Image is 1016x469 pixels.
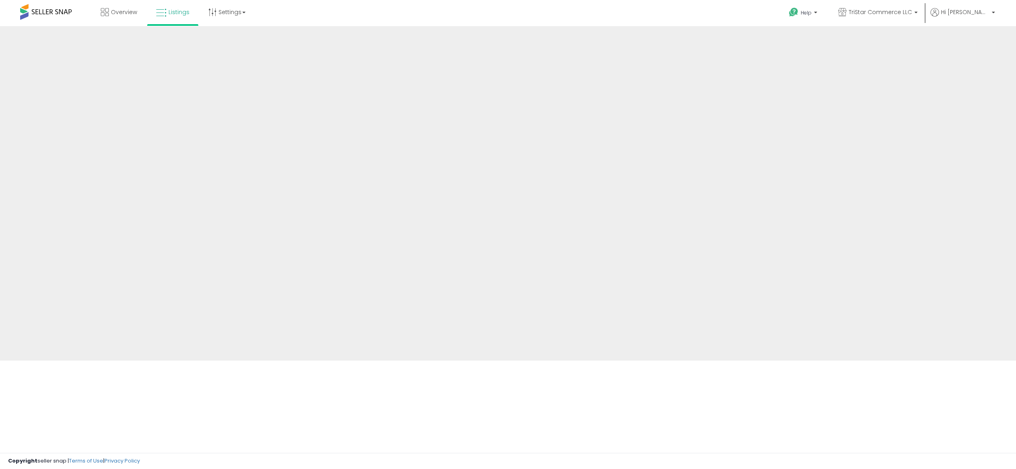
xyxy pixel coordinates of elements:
span: TriStar Commerce LLC [849,8,912,16]
span: Help [801,9,812,16]
a: Hi [PERSON_NAME] [931,8,995,26]
span: Overview [111,8,137,16]
span: Hi [PERSON_NAME] [941,8,989,16]
span: Listings [169,8,189,16]
i: Get Help [789,7,799,17]
a: Help [783,1,825,26]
